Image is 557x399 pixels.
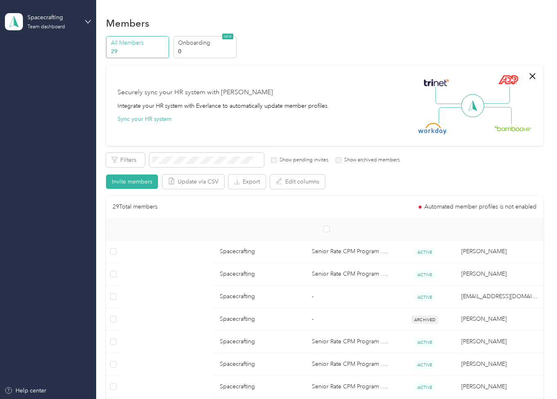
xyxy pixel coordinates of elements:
p: 29 [111,47,167,56]
span: ACTIVE [415,293,435,302]
button: Filters [106,153,145,167]
button: Edit columns [270,175,325,189]
td: Nicole Cullinan [455,240,547,263]
td: Benjamin Colvin [455,263,547,286]
td: Senior Rate CPM Program .60c/m [305,353,395,376]
td: Andy DeLassus [455,353,547,376]
div: Spacecrafting [27,13,79,22]
div: Integrate your HR system with Everlance to automatically update member profiles. [117,102,329,110]
span: ACTIVE [415,338,435,347]
img: Line Right Up [481,87,510,104]
span: [PERSON_NAME] [461,360,540,369]
p: 0 [178,47,234,56]
button: Update via CSV [162,175,224,189]
span: NEW [222,34,233,39]
label: Show pending invites [277,156,328,164]
img: BambooHR [494,125,532,131]
button: Help center [5,386,46,395]
p: Onboarding [178,39,234,47]
button: Sync your HR system [117,115,171,123]
span: ARCHIVED [411,315,438,324]
span: Automated member profiles is not enabled [424,204,537,210]
span: [PERSON_NAME] [461,270,540,279]
td: success+spacecrafting@everlance.com [455,286,547,308]
span: ACTIVE [415,360,435,369]
td: Erin Dahlin [455,376,547,398]
label: Show archived members [341,156,400,164]
img: Line Left Down [438,107,467,124]
td: Senior Rate CPM Program .60c/m [305,263,395,286]
td: Lauren Colvin [455,308,547,331]
span: [PERSON_NAME] [461,337,540,346]
button: Export [228,175,266,189]
h1: Members [106,19,149,27]
span: ACTIVE [415,383,435,392]
button: Invite members [106,175,158,189]
img: Line Right Down [483,107,512,125]
td: Spacecrafting [213,240,305,263]
td: - [305,308,395,331]
p: 29 Total members [113,202,158,211]
td: Spacecrafting [213,376,305,398]
td: - [305,286,395,308]
img: Trinet [422,77,451,88]
p: All Members [111,39,167,47]
span: [PERSON_NAME] [461,382,540,391]
span: [PERSON_NAME] [461,247,540,256]
td: Spacecrafting [213,331,305,353]
td: Senior Rate CPM Program .60c/m [305,331,395,353]
span: [EMAIL_ADDRESS][DOMAIN_NAME] [461,292,540,301]
td: Senior Rate CPM Program .60c/m [305,240,395,263]
span: ACTIVE [415,270,435,279]
div: Securely sync your HR system with [PERSON_NAME] [117,88,273,97]
div: Team dashboard [27,25,65,29]
td: Nate Treanor [455,331,547,353]
td: Senior Rate CPM Program .60c/m [305,376,395,398]
td: Spacecrafting [213,263,305,286]
img: Workday [418,123,447,134]
iframe: Everlance-gr Chat Button Frame [511,353,557,399]
img: ADP [498,75,518,84]
img: Line Left Up [435,87,464,104]
span: ACTIVE [415,248,435,256]
td: Spacecrafting [213,308,305,331]
span: [PERSON_NAME] [461,315,540,324]
td: Spacecrafting [213,286,305,308]
td: Spacecrafting [213,353,305,376]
